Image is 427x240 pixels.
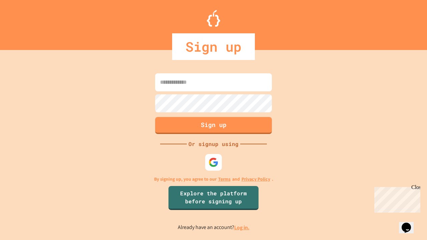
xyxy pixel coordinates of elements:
[399,213,420,233] iframe: chat widget
[3,3,46,42] div: Chat with us now!Close
[155,117,272,134] button: Sign up
[208,157,219,167] img: google-icon.svg
[168,186,259,210] a: Explore the platform before signing up
[234,224,250,231] a: Log in.
[172,33,255,60] div: Sign up
[187,140,240,148] div: Or signup using
[154,176,273,183] p: By signing up, you agree to our and .
[242,176,270,183] a: Privacy Policy
[372,184,420,213] iframe: chat widget
[178,223,250,232] p: Already have an account?
[207,10,220,27] img: Logo.svg
[218,176,231,183] a: Terms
